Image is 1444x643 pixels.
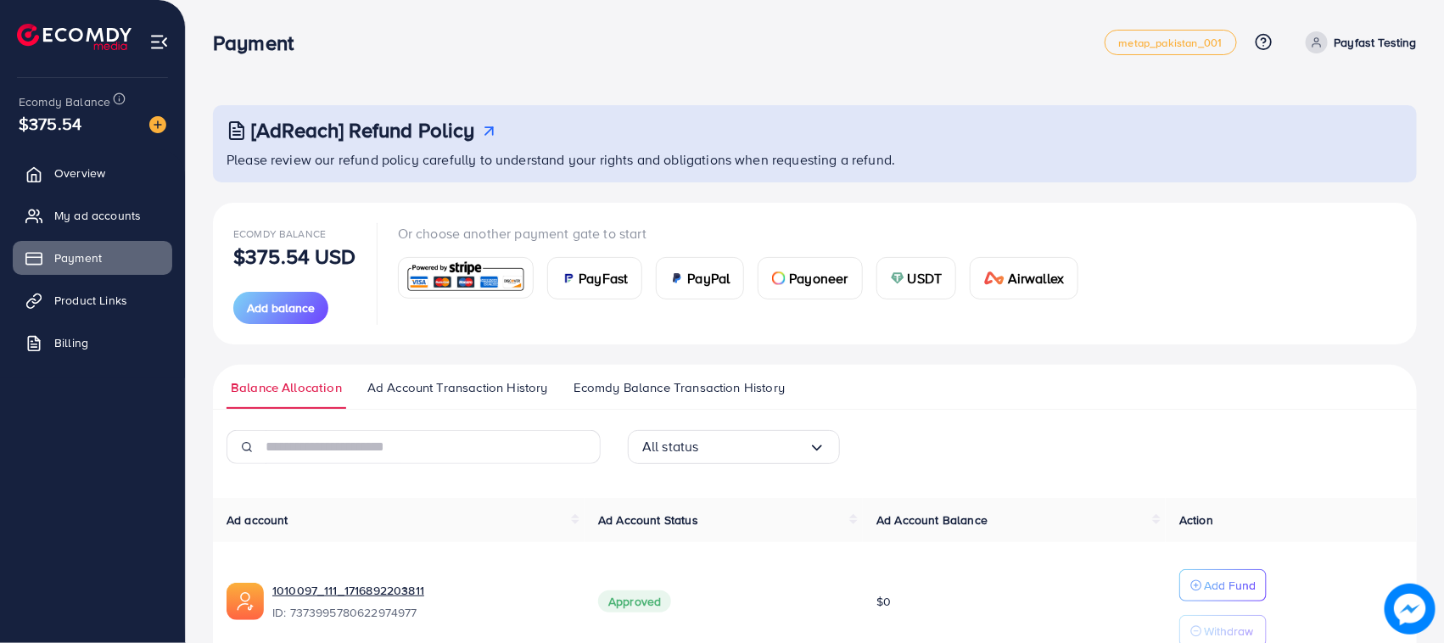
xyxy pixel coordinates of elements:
[13,198,172,232] a: My ad accounts
[404,260,529,296] img: card
[789,268,848,288] span: Payoneer
[1008,268,1064,288] span: Airwallex
[398,257,535,299] a: card
[891,271,904,285] img: card
[227,583,264,620] img: ic-ads-acc.e4c84228.svg
[227,512,288,528] span: Ad account
[231,378,342,397] span: Balance Allocation
[247,299,315,316] span: Add balance
[251,118,475,143] h3: [AdReach] Refund Policy
[272,604,571,621] span: ID: 7373995780622974977
[547,257,642,299] a: cardPayFast
[1179,569,1267,601] button: Add Fund
[13,326,172,360] a: Billing
[670,271,684,285] img: card
[1385,584,1436,635] img: image
[149,32,169,52] img: menu
[1204,621,1253,641] p: Withdraw
[876,512,988,528] span: Ad Account Balance
[598,512,698,528] span: Ad Account Status
[908,268,943,288] span: USDT
[628,430,840,464] div: Search for option
[54,165,105,182] span: Overview
[227,149,1407,170] p: Please review our refund policy carefully to understand your rights and obligations when requesti...
[876,257,957,299] a: cardUSDT
[656,257,744,299] a: cardPayPal
[213,31,307,55] h3: Payment
[54,249,102,266] span: Payment
[562,271,575,285] img: card
[54,292,127,309] span: Product Links
[687,268,730,288] span: PayPal
[1335,32,1417,53] p: Payfast Testing
[19,93,110,110] span: Ecomdy Balance
[13,241,172,275] a: Payment
[1105,30,1237,55] a: metap_pakistan_001
[579,268,628,288] span: PayFast
[1179,512,1213,528] span: Action
[970,257,1078,299] a: cardAirwallex
[54,207,141,224] span: My ad accounts
[233,246,356,266] p: $375.54 USD
[642,433,699,460] span: All status
[699,433,809,460] input: Search for option
[13,283,172,317] a: Product Links
[233,226,326,241] span: Ecomdy Balance
[367,378,548,397] span: Ad Account Transaction History
[1299,31,1417,53] a: Payfast Testing
[13,156,172,190] a: Overview
[149,116,166,133] img: image
[984,271,1005,285] img: card
[272,582,571,599] a: 1010097_111_1716892203811
[19,111,81,136] span: $375.54
[758,257,862,299] a: cardPayoneer
[1119,37,1223,48] span: metap_pakistan_001
[272,582,571,621] div: <span class='underline'>1010097_111_1716892203811</span></br>7373995780622974977
[876,593,891,610] span: $0
[772,271,786,285] img: card
[574,378,785,397] span: Ecomdy Balance Transaction History
[233,292,328,324] button: Add balance
[598,590,671,612] span: Approved
[17,24,132,50] img: logo
[1204,575,1256,595] p: Add Fund
[54,334,88,351] span: Billing
[398,223,1093,243] p: Or choose another payment gate to start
